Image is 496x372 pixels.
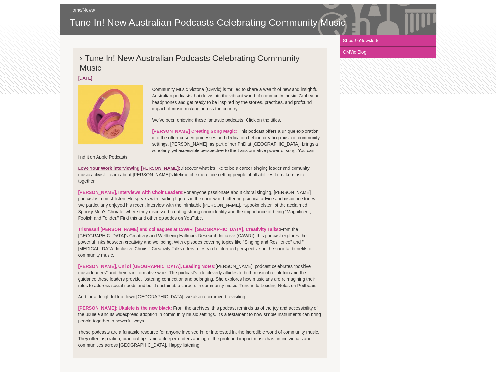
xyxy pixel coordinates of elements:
[340,47,436,58] a: CMVic Blog
[78,166,180,171] a: Love Your Work interviewing [PERSON_NAME]:
[78,227,280,232] a: Trisnasari [PERSON_NAME] and colleagues at CAWRI [GEOGRAPHIC_DATA], Creativity Talks:
[78,117,322,123] p: We've been enjoying these fantastic podcasts. Click on the titles.
[78,128,322,160] p: This podcast offers a unique exploration into the often-unseen processes and dedication behind cr...
[78,264,216,269] a: [PERSON_NAME], Uni of [GEOGRAPHIC_DATA], Leading Notes:
[78,263,322,289] p: [PERSON_NAME]' podcast celebrates "positive music leaders" and their transformative work. The pod...
[78,305,322,324] p: From the archives, this podcast reminds us of the joy and accessibility of the ukulele and its wi...
[78,86,322,112] p: Community Music Victoria (CMVic) is thrilled to share a wealth of new and insightful Australian p...
[70,7,427,29] div: / /
[78,305,173,311] a: [PERSON_NAME]: Ukulele is the new black:
[70,16,427,29] span: Tune In! New Australian Podcasts Celebrating Community Music
[78,329,322,348] p: These podcasts are a fantastic resource for anyone involved in, or interested in, the incredible ...
[78,190,184,195] a: [PERSON_NAME], Interviews with Choir Leaders:
[78,189,322,221] p: For anyone passionate about choral singing, [PERSON_NAME] podcast is a must-listen. He speaks wit...
[78,53,322,75] h2: › Tune In! New Australian Podcasts Celebrating Community Music
[83,7,94,13] a: News
[152,129,238,134] a: [PERSON_NAME] Creating Song Magic:
[78,305,172,311] strong: [PERSON_NAME]: Ukulele is the new black:
[78,85,143,144] img: Headphones.jpg
[78,165,322,184] p: Discover what it's like to be a career singing leader and comunity music activist. Learn about [P...
[70,7,81,13] a: Home
[340,35,436,47] a: Shout! eNewsletter
[78,294,322,300] p: And for a delightful trip down [GEOGRAPHIC_DATA], we also recommend revisiting:
[78,226,322,258] p: From the [GEOGRAPHIC_DATA]'s Creativity and Wellbeing Hallmark Research Initiative (CAWRI), this ...
[78,75,322,81] div: [DATE]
